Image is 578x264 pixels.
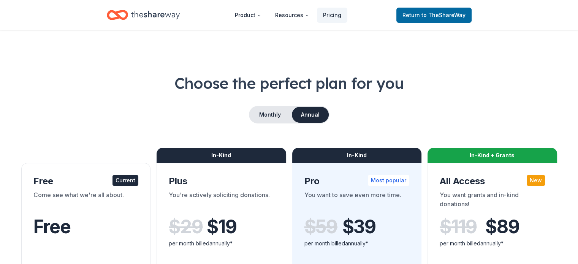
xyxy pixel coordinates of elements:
[396,8,472,23] a: Returnto TheShareWay
[107,6,180,24] a: Home
[33,175,139,187] div: Free
[169,239,274,248] div: per month billed annually*
[440,175,545,187] div: All Access
[304,175,410,187] div: Pro
[33,190,139,212] div: Come see what we're all about.
[440,239,545,248] div: per month billed annually*
[527,175,545,186] div: New
[292,107,329,123] button: Annual
[317,8,347,23] a: Pricing
[157,148,286,163] div: In-Kind
[440,190,545,212] div: You want grants and in-kind donations!
[169,190,274,212] div: You're actively soliciting donations.
[229,6,347,24] nav: Main
[250,107,290,123] button: Monthly
[112,175,138,186] div: Current
[304,190,410,212] div: You want to save even more time.
[342,216,376,237] span: $ 39
[292,148,422,163] div: In-Kind
[169,175,274,187] div: Plus
[207,216,236,237] span: $ 19
[304,239,410,248] div: per month billed annually*
[428,148,557,163] div: In-Kind + Grants
[33,215,71,238] span: Free
[368,175,409,186] div: Most popular
[485,216,519,237] span: $ 89
[269,8,315,23] button: Resources
[18,73,560,94] h1: Choose the perfect plan for you
[421,12,466,18] span: to TheShareWay
[229,8,268,23] button: Product
[402,11,466,20] span: Return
